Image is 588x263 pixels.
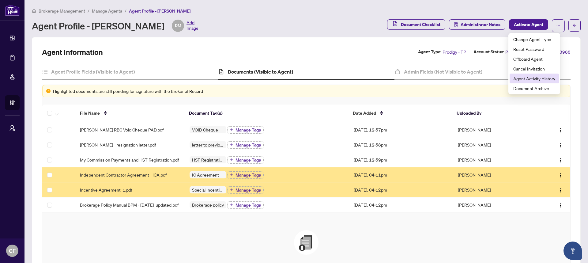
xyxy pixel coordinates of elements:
button: Logo [556,125,565,135]
button: Manage Tags [227,126,264,134]
h4: Documents (Visible to Agent) [228,68,293,75]
span: letter to previous brokerage - resgin [190,143,226,147]
h2: Agent Information [42,47,103,57]
button: Document Checklist [387,19,445,30]
span: plus [230,128,233,131]
span: Independent Contractor Agreement - ICA.pdf [80,171,167,178]
span: Incentive Agreement_1.pdf [80,186,132,193]
img: File Upload [294,230,318,255]
span: CF [9,246,16,255]
span: RH13988 [551,48,571,55]
span: Change Agent Type [513,36,555,43]
th: Uploaded By [452,105,533,122]
span: Manage Tags [236,143,261,147]
th: Document Tag(s) [184,105,348,122]
td: [DATE], 04:12pm [349,182,453,197]
span: Manage Tags [236,173,261,177]
img: Logo [558,173,563,178]
span: Administrator Notes [461,20,500,29]
img: logo [5,5,20,16]
td: [PERSON_NAME] [453,182,535,197]
span: exclamation-circle [46,89,51,93]
img: Logo [558,203,563,208]
span: Agent Profile - [PERSON_NAME] [129,8,190,14]
span: Offboard Agent [513,55,555,62]
span: [PERSON_NAME] RBC Void Cheque PAD.pdf [80,126,164,133]
span: plus [230,158,233,161]
span: solution [454,22,458,27]
span: Document Checklist [401,20,440,29]
span: Special Incentives agreement [190,188,226,192]
td: [DATE], 12:57pm [349,122,453,137]
img: Logo [558,188,563,193]
span: [PERSON_NAME] - resignation letter.pdf [80,141,156,148]
td: [PERSON_NAME] [453,167,535,182]
td: [PERSON_NAME] [453,152,535,167]
span: Agent Activity History [513,75,555,82]
td: [PERSON_NAME] [453,197,535,212]
button: Logo [556,200,565,210]
span: plus [230,188,233,191]
span: Manage Tags [236,188,261,192]
td: [DATE], 04:12pm [349,197,453,212]
button: Manage Tags [227,186,264,194]
span: home [32,9,36,13]
span: Brokerage Management [39,8,85,14]
span: RM [175,22,181,29]
td: [PERSON_NAME] [453,137,535,152]
button: Open asap [563,242,582,260]
button: Logo [556,155,565,165]
span: Pending [505,48,521,55]
th: Date Added [348,105,452,122]
span: arrow-left [572,23,577,28]
span: plus [230,203,233,206]
span: IC Agreement [190,173,221,177]
li: / [88,7,89,14]
button: Logo [556,185,565,195]
span: Manage Agents [92,8,122,14]
div: Agent Profile - [PERSON_NAME] [32,20,198,32]
button: Manage Tags [227,201,264,209]
button: Manage Tags [227,171,264,179]
span: Add Image [187,20,198,32]
label: Agent Type: [418,48,441,55]
span: My Commission Payments and HST Registration.pdf [80,156,179,163]
span: Manage Tags [236,128,261,132]
span: plus [230,173,233,176]
button: Manage Tags [227,141,264,149]
label: Account Status: [473,48,504,55]
span: Manage Tags [236,158,261,162]
td: [PERSON_NAME] [453,122,535,137]
span: ellipsis [556,24,560,28]
button: Logo [556,140,565,150]
span: Brokerage policy [190,203,226,207]
img: Logo [558,128,563,133]
td: [DATE], 04:11pm [349,167,453,182]
h4: Agent Profile Fields (Visible to Agent) [51,68,135,75]
span: plus [230,143,233,146]
td: [DATE], 12:59pm [349,152,453,167]
button: Activate Agent [509,19,548,30]
span: Manage Tags [236,203,261,207]
span: HST Registration & Commission Payment Instructions [190,158,226,162]
td: [DATE], 12:58pm [349,137,453,152]
span: Document Archive [513,85,555,92]
li: / [125,7,126,14]
span: Reset Password [513,46,555,52]
button: Logo [556,170,565,180]
span: Activate Agent [514,20,543,29]
img: Logo [558,158,563,163]
span: Prodigy - TP [443,48,466,55]
th: File Name [75,105,184,122]
span: user-switch [9,125,15,131]
img: Logo [558,143,563,148]
span: File Name [80,110,100,116]
span: Brokerage Policy Manual BPM - [DATE]_updated.pdf [80,201,179,208]
span: VOID Cheque [190,128,221,132]
div: Highlighted documents are still pending for signature with the Broker of Record [53,88,566,94]
button: Administrator Notes [449,19,505,30]
span: Date Added [353,110,376,116]
h4: Admin Fields (Not Visible to Agent) [404,68,482,75]
span: Cancel Invitation [513,65,555,72]
button: Manage Tags [227,156,264,164]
